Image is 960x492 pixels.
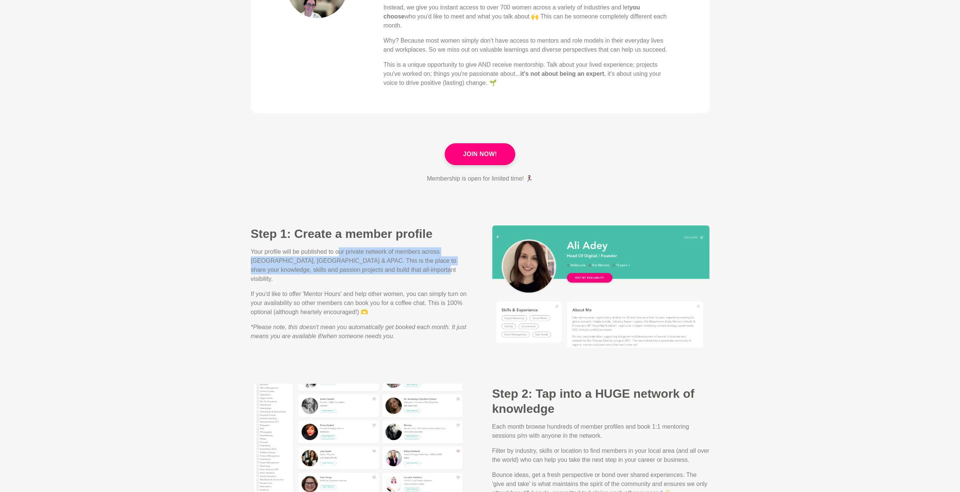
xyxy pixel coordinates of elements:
img: Step 1: Create a member profile [492,225,710,348]
p: Membership is open for limited time! 🏃‍♀️ [427,174,533,183]
p: Each month browse hundreds of member profiles and book 1:1 mentoring sessions p/m with anyone in ... [492,422,710,440]
p: Filter by industry, skills or location to find members in your local area (and all over the world... [492,446,710,464]
p: If you'd like to offer 'Mentor Hours' and help other women, you can simply turn on your availabil... [251,290,468,317]
p: Why? Because most women simply don’t have access to mentors and role models in their everyday liv... [384,36,673,54]
h2: Step 1: Create a member profile [251,226,468,241]
em: *Please note, this doesn't mean you automatically get booked each month. It just means you are av... [251,324,466,339]
p: This is a unique opportunity to give AND receive mentorship. Talk about your lived experience; pr... [384,60,673,87]
h2: Step 2: Tap into a HUGE network of knowledge [492,386,710,416]
p: Your profile will be published to our private network of members across [GEOGRAPHIC_DATA], [GEOGR... [251,247,468,284]
p: Instead, we give you instant access to over 700 women across a variety of industries and let who ... [384,3,673,30]
a: Join Now! [445,143,516,165]
strong: it's not about being an expert [520,71,604,77]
